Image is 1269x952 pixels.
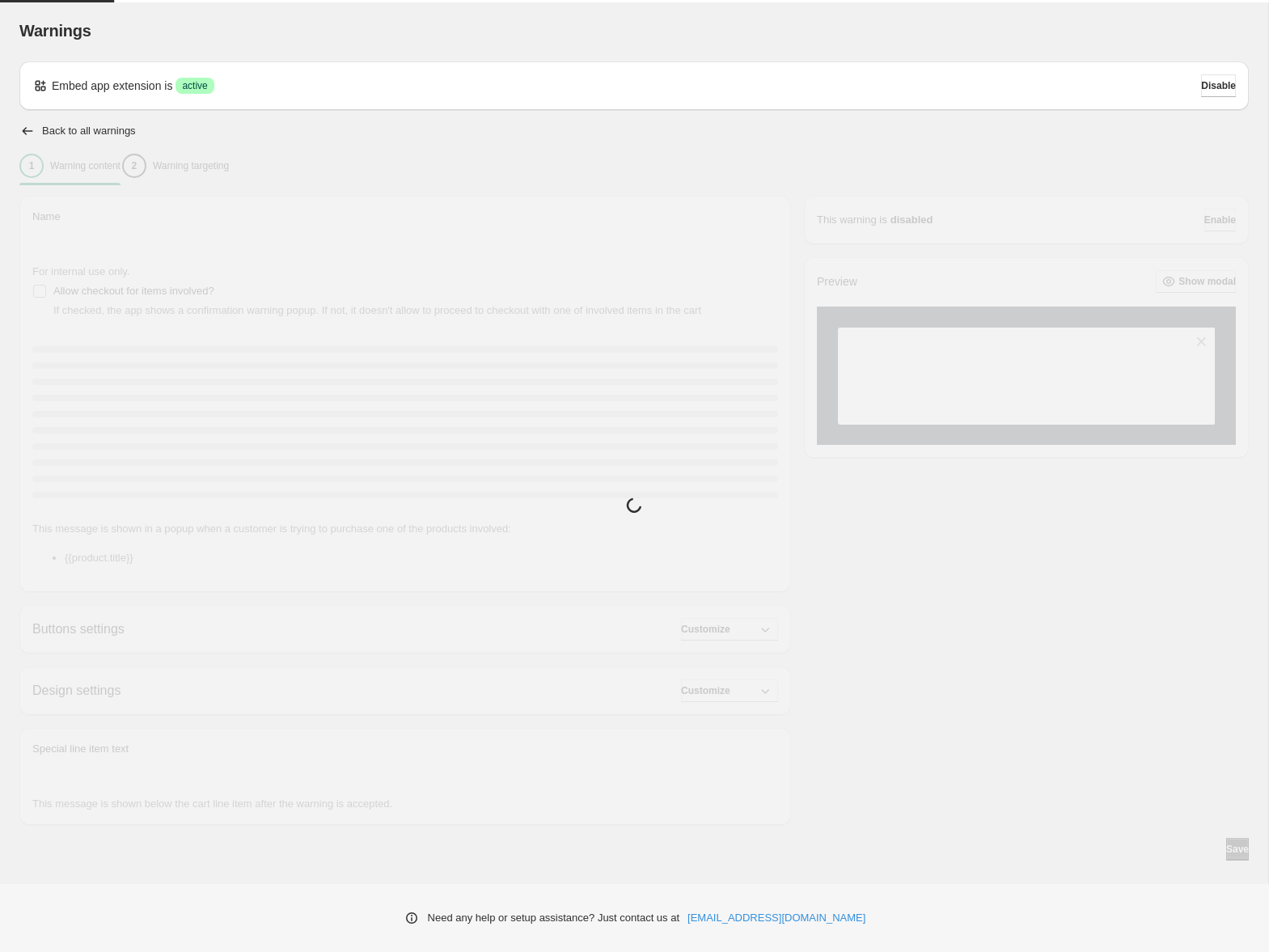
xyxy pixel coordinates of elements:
span: Disable [1201,79,1236,92]
a: [EMAIL_ADDRESS][DOMAIN_NAME] [687,910,865,926]
span: Warnings [19,22,91,40]
span: active [182,79,207,92]
button: Disable [1201,74,1236,97]
h2: Back to all warnings [42,125,136,138]
p: Embed app extension is [52,78,172,94]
